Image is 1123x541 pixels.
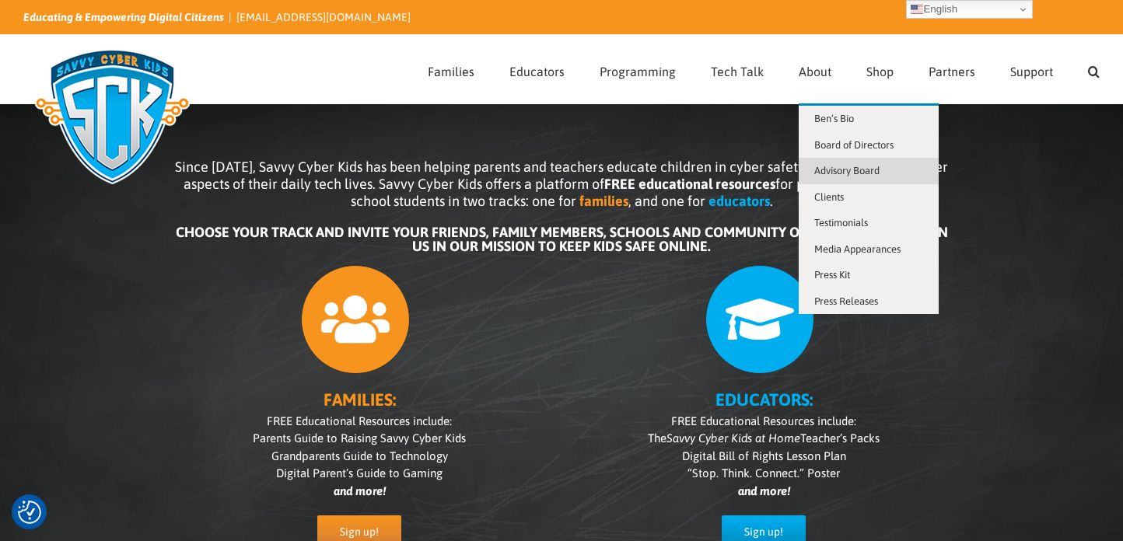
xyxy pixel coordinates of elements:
[770,193,773,209] span: .
[340,525,379,539] span: Sign up!
[682,449,846,462] span: Digital Bill of Rights Lesson Plan
[799,210,939,236] a: Testimonials
[799,65,831,78] span: About
[929,65,975,78] span: Partners
[236,11,411,23] a: [EMAIL_ADDRESS][DOMAIN_NAME]
[799,132,939,159] a: Board of Directors
[600,35,676,103] a: Programming
[628,193,705,209] span: , and one for
[18,501,41,524] button: Consent Preferences
[509,65,565,78] span: Educators
[1088,35,1100,103] a: Search
[814,191,844,203] span: Clients
[866,65,894,78] span: Shop
[579,193,628,209] b: families
[866,35,894,103] a: Shop
[708,193,770,209] b: educators
[799,288,939,315] a: Press Releases
[814,269,850,281] span: Press Kit
[799,158,939,184] a: Advisory Board
[648,431,880,445] span: The Teacher’s Packs
[715,389,813,410] b: EDUCATORS:
[814,139,894,151] span: Board of Directors
[744,525,783,539] span: Sign up!
[711,35,764,103] a: Tech Talk
[911,3,923,16] img: en
[428,35,474,103] a: Families
[814,295,878,307] span: Press Releases
[18,501,41,524] img: Revisit consent button
[600,65,676,78] span: Programming
[687,466,840,480] span: “Stop. Think. Connect.” Poster
[666,431,800,445] i: Savvy Cyber Kids at Home
[814,217,868,229] span: Testimonials
[929,35,975,103] a: Partners
[23,11,224,23] i: Educating & Empowering Digital Citizens
[799,35,831,103] a: About
[814,243,901,255] span: Media Appearances
[253,431,466,445] span: Parents Guide to Raising Savvy Cyber Kids
[1010,65,1053,78] span: Support
[267,414,452,428] span: FREE Educational Resources include:
[604,176,775,192] b: FREE educational resources
[799,236,939,263] a: Media Appearances
[799,262,939,288] a: Press Kit
[799,106,939,132] a: Ben’s Bio
[509,35,565,103] a: Educators
[324,389,396,410] b: FAMILIES:
[428,35,1100,103] nav: Main Menu
[799,184,939,211] a: Clients
[428,65,474,78] span: Families
[176,224,948,254] b: CHOOSE YOUR TRACK AND INVITE YOUR FRIENDS, FAMILY MEMBERS, SCHOOLS AND COMMUNITY ORGANIZATIONS TO...
[738,484,790,497] i: and more!
[175,159,948,209] span: Since [DATE], Savvy Cyber Kids has been helping parents and teachers educate children in cyber sa...
[814,165,880,176] span: Advisory Board
[814,113,854,124] span: Ben’s Bio
[271,449,448,462] span: Grandparents Guide to Technology
[711,65,764,78] span: Tech Talk
[23,39,201,194] img: Savvy Cyber Kids Logo
[334,484,386,497] i: and more!
[276,466,443,480] span: Digital Parent’s Guide to Gaming
[671,414,856,428] span: FREE Educational Resources include:
[1010,35,1053,103] a: Support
